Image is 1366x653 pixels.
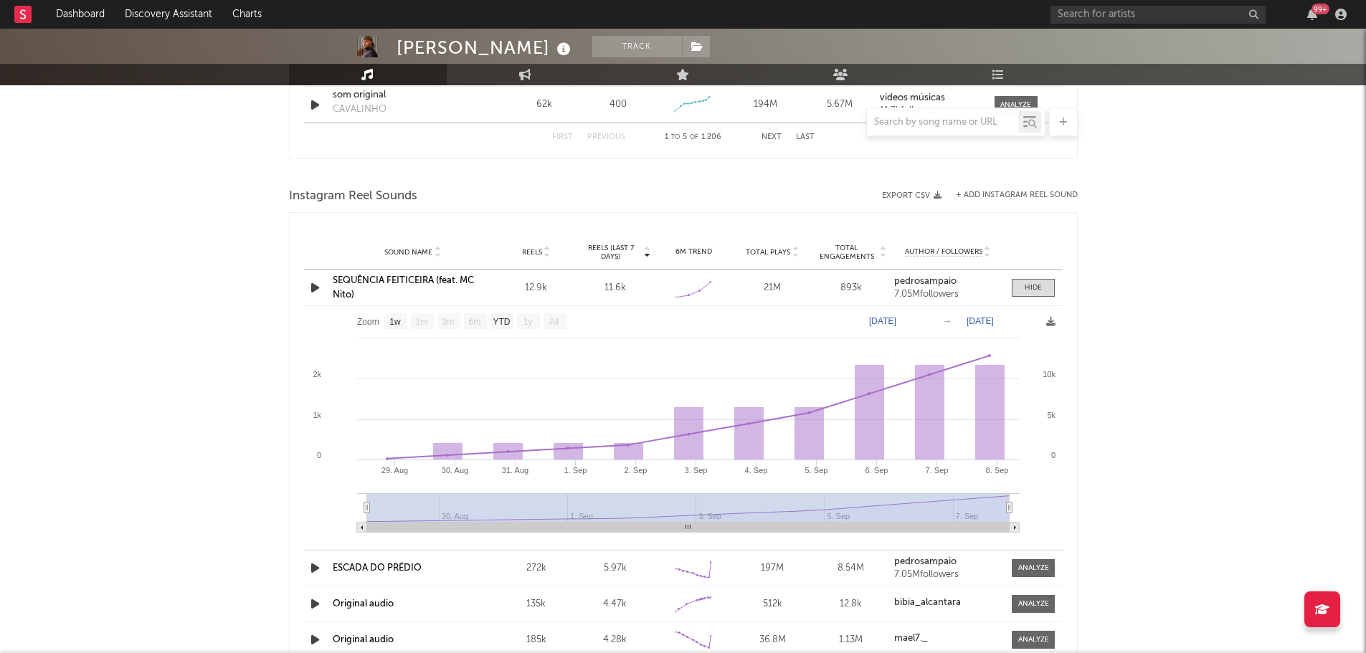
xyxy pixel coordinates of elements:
[1047,411,1056,419] text: 5k
[796,133,815,141] button: Last
[1307,9,1317,20] button: 99+
[289,188,417,205] span: Instagram Reel Sounds
[736,597,808,611] div: 512k
[313,411,321,419] text: 1k
[815,281,887,295] div: 893k
[501,561,572,576] div: 272k
[815,244,878,261] span: Total Engagements
[985,466,1008,475] text: 8. Sep
[894,570,1002,580] div: 7.05M followers
[956,191,1078,199] button: + Add Instagram Reel Sound
[894,634,1002,644] a: mael7._
[564,466,587,475] text: 1. Sep
[333,103,386,117] div: CAVALINHO
[894,557,957,566] strong: pedrosampaio
[736,561,808,576] div: 197M
[865,466,888,475] text: 6. Sep
[732,97,799,112] div: 194M
[880,93,945,103] strong: videos músicas
[397,36,574,59] div: [PERSON_NAME]
[744,466,767,475] text: 4. Sep
[671,134,680,140] span: to
[523,317,532,327] text: 1y
[501,281,572,295] div: 12.9k
[894,557,1002,567] a: pedrosampaio
[1043,370,1056,378] text: 10k
[415,317,427,327] text: 1m
[549,317,558,327] text: All
[967,316,994,326] text: [DATE]
[1312,4,1329,14] div: 99 +
[511,97,578,112] div: 62k
[579,244,642,261] span: Reels (last 7 days)
[501,597,572,611] div: 135k
[522,248,542,257] span: Reels
[736,281,808,295] div: 21M
[736,633,808,647] div: 36.8M
[762,133,782,141] button: Next
[690,134,698,140] span: of
[815,633,887,647] div: 1.13M
[806,97,873,112] div: 5.67M
[384,248,432,257] span: Sound Name
[552,133,573,141] button: First
[943,316,952,326] text: →
[592,36,682,57] button: Track
[333,599,394,609] a: Original audio
[684,466,707,475] text: 3. Sep
[746,248,790,257] span: Total Plays
[1050,451,1055,459] text: 0
[468,317,480,327] text: 6m
[894,277,1002,287] a: pedrosampaio
[882,191,942,200] button: Export CSV
[905,247,982,257] span: Author / Followers
[381,466,407,475] text: 29. Aug
[333,563,422,573] a: ESCADA DO PRÉDIO
[880,106,980,116] div: 11.3k followers
[894,290,1002,300] div: 7.05M followers
[658,247,730,257] div: 6M Trend
[333,635,394,644] a: Original audio
[815,561,887,576] div: 8.54M
[579,561,651,576] div: 5.97k
[333,276,474,300] a: SEQUÊNCIA FEITICEIRA (feat. MC Nito)
[442,317,454,327] text: 3m
[867,117,1018,128] input: Search by song name or URL
[805,466,827,475] text: 5. Sep
[333,88,483,103] a: som original
[610,97,627,112] div: 400
[493,317,510,327] text: YTD
[624,466,647,475] text: 2. Sep
[894,598,1002,608] a: bibia_alcantara
[501,633,572,647] div: 185k
[313,370,321,378] text: 2k
[942,191,1078,199] div: + Add Instagram Reel Sound
[1050,6,1266,24] input: Search for artists
[441,466,468,475] text: 30. Aug
[357,317,379,327] text: Zoom
[579,281,651,295] div: 11.6k
[579,597,651,611] div: 4.47k
[894,598,961,607] strong: bibia_alcantara
[894,277,957,286] strong: pedrosampaio
[316,451,321,459] text: 0
[579,633,651,647] div: 4.28k
[654,129,733,146] div: 1 5 1.206
[815,597,887,611] div: 12.8k
[501,466,528,475] text: 31. Aug
[925,466,948,475] text: 7. Sep
[869,316,896,326] text: [DATE]
[880,93,980,103] a: videos músicas
[389,317,401,327] text: 1w
[894,634,928,643] strong: mael7._
[587,133,625,141] button: Previous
